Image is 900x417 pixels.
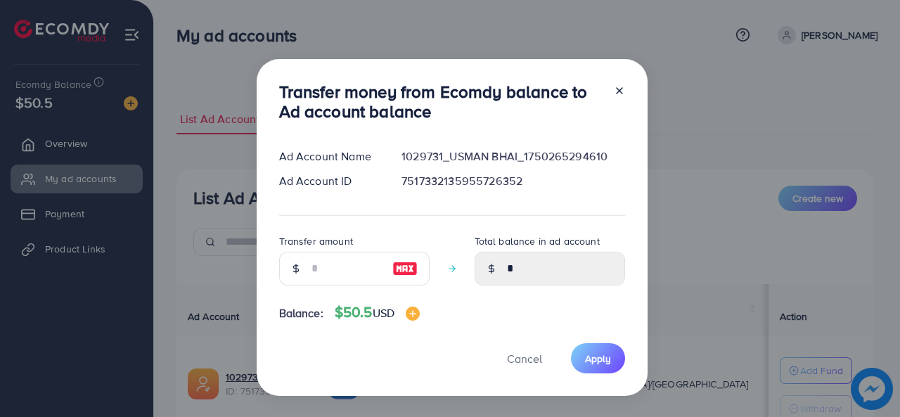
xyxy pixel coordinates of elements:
div: 7517332135955726352 [390,173,636,189]
div: Ad Account ID [268,173,391,189]
h3: Transfer money from Ecomdy balance to Ad account balance [279,82,603,122]
span: Cancel [507,351,542,366]
span: Apply [585,352,611,366]
label: Total balance in ad account [475,234,600,248]
div: Ad Account Name [268,148,391,165]
h4: $50.5 [335,304,420,321]
span: USD [373,305,394,321]
button: Apply [571,343,625,373]
div: 1029731_USMAN BHAI_1750265294610 [390,148,636,165]
img: image [406,307,420,321]
img: image [392,260,418,277]
span: Balance: [279,305,323,321]
button: Cancel [489,343,560,373]
label: Transfer amount [279,234,353,248]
